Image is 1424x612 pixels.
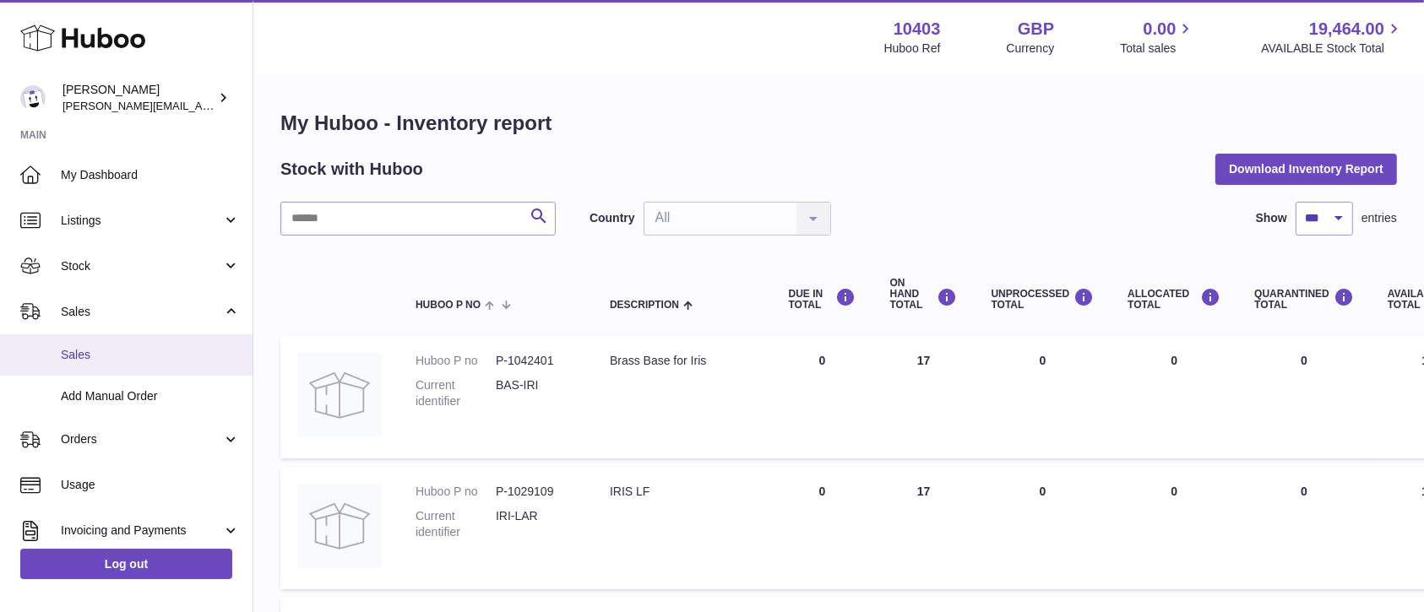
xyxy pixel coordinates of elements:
dd: P-1042401 [496,353,576,369]
div: [PERSON_NAME] [63,82,215,114]
div: DUE IN TOTAL [789,288,856,311]
a: 19,464.00 AVAILABLE Stock Total [1261,18,1404,57]
dt: Current identifier [416,508,496,540]
label: Show [1256,210,1287,226]
div: ALLOCATED Total [1128,288,1220,311]
span: Sales [61,304,222,320]
span: Add Manual Order [61,388,240,404]
span: Orders [61,431,222,447]
div: IRIS LF [610,484,755,500]
span: Usage [61,477,240,493]
strong: 10403 [894,18,941,41]
dd: P-1029109 [496,484,576,500]
td: 0 [975,336,1111,458]
td: 17 [873,467,975,589]
label: Country [590,210,635,226]
h1: My Huboo - Inventory report [280,110,1397,137]
td: 0 [975,467,1111,589]
td: 0 [1111,467,1237,589]
dt: Huboo P no [416,353,496,369]
span: 0 [1301,485,1307,498]
td: 0 [1111,336,1237,458]
a: Log out [20,549,232,579]
dt: Current identifier [416,377,496,409]
div: UNPROCESSED Total [992,288,1095,311]
span: [PERSON_NAME][EMAIL_ADDRESS][DOMAIN_NAME] [63,99,339,112]
dd: IRI-LAR [496,508,576,540]
span: My Dashboard [61,167,240,183]
span: Description [610,300,679,311]
img: keval@makerscabinet.com [20,85,46,111]
h2: Stock with Huboo [280,158,423,181]
div: Huboo Ref [884,41,941,57]
span: entries [1361,210,1397,226]
td: 0 [772,336,873,458]
span: Invoicing and Payments [61,523,222,539]
span: Listings [61,213,222,229]
div: QUARANTINED Total [1254,288,1354,311]
span: AVAILABLE Stock Total [1261,41,1404,57]
td: 0 [772,467,873,589]
span: Stock [61,258,222,274]
span: Huboo P no [416,300,481,311]
img: product image [297,484,382,568]
button: Download Inventory Report [1215,154,1397,184]
span: Total sales [1120,41,1195,57]
div: Brass Base for Iris [610,353,755,369]
div: ON HAND Total [890,278,958,311]
a: 0.00 Total sales [1120,18,1195,57]
span: 0 [1301,354,1307,367]
div: Currency [1007,41,1055,57]
span: 19,464.00 [1309,18,1384,41]
td: 17 [873,336,975,458]
span: Sales [61,347,240,363]
strong: GBP [1018,18,1054,41]
dd: BAS-IRI [496,377,576,409]
dt: Huboo P no [416,484,496,500]
span: 0.00 [1144,18,1177,41]
img: product image [297,353,382,437]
